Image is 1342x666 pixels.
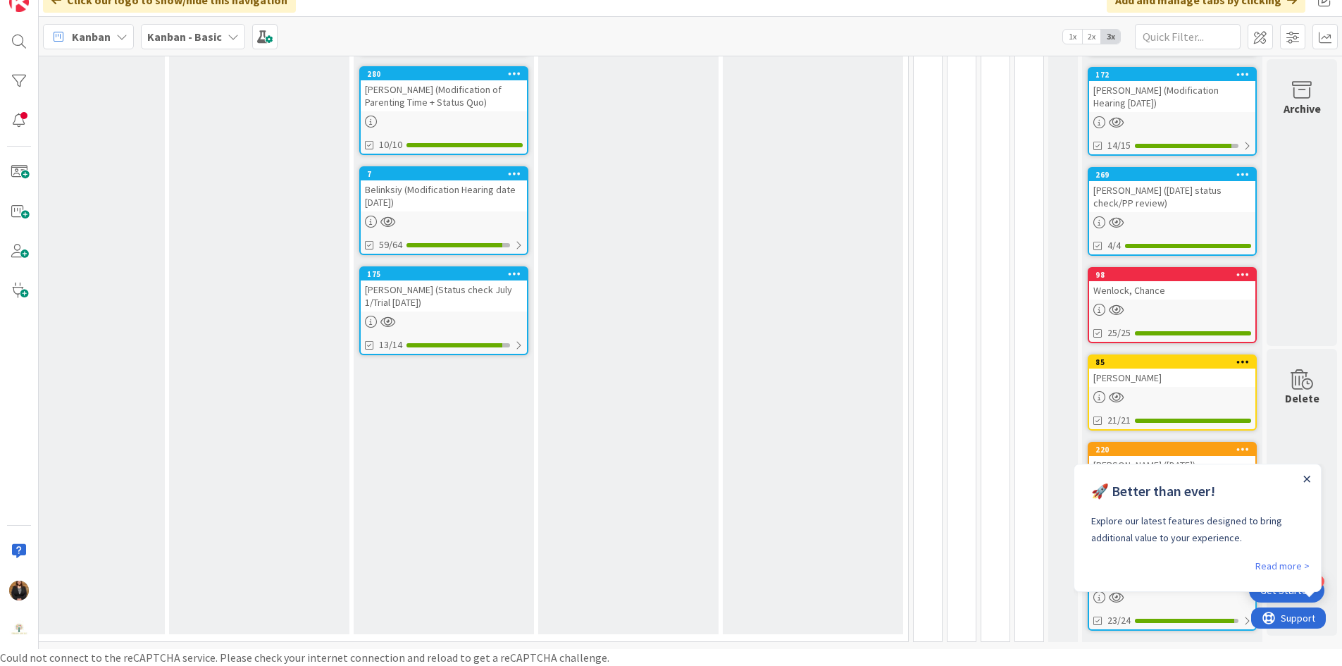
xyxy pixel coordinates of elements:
[1089,68,1255,81] div: 172
[1107,413,1131,428] span: 21/21
[1063,30,1082,44] span: 1x
[1089,168,1255,212] div: 269[PERSON_NAME] ([DATE] status check/PP review)
[1088,354,1257,431] a: 85[PERSON_NAME]21/21
[1089,269,1255,300] div: 98Wenlock, Chance
[1089,81,1255,112] div: [PERSON_NAME] (Modification Hearing [DATE])
[1088,442,1257,518] a: 220[PERSON_NAME] ([DATE])16/16
[379,137,402,152] span: 10/10
[361,68,527,80] div: 280
[1107,613,1131,628] span: 23/24
[1101,30,1120,44] span: 3x
[30,2,64,19] span: Support
[1074,464,1326,598] iframe: UserGuiding Product Updates RC Tooltip
[359,166,528,255] a: 7Belinksiy (Modification Hearing date [DATE])59/64
[1089,68,1255,112] div: 172[PERSON_NAME] (Modification Hearing [DATE])
[1088,167,1257,256] a: 269[PERSON_NAME] ([DATE] status check/PP review)4/4
[1089,269,1255,281] div: 98
[379,238,402,252] span: 59/64
[1089,356,1255,369] div: 85
[1089,168,1255,181] div: 269
[1089,456,1255,474] div: [PERSON_NAME] ([DATE])
[1095,445,1255,455] div: 220
[367,169,527,179] div: 7
[361,180,527,211] div: Belinksiy (Modification Hearing date [DATE])
[1082,30,1101,44] span: 2x
[1088,67,1257,156] a: 172[PERSON_NAME] (Modification Hearing [DATE])14/15
[361,168,527,180] div: 7
[361,80,527,111] div: [PERSON_NAME] (Modification of Parenting Time + Status Quo)
[1088,267,1257,343] a: 98Wenlock, Chance25/25
[1089,281,1255,300] div: Wenlock, Chance
[361,280,527,312] div: [PERSON_NAME] (Status check July 1/Trial [DATE])
[72,28,111,45] span: Kanban
[1107,238,1121,253] span: 4/4
[361,268,527,280] div: 175
[147,30,222,44] b: Kanban - Basic
[1089,356,1255,387] div: 85[PERSON_NAME]
[1095,270,1255,280] div: 98
[367,269,527,279] div: 175
[379,338,402,352] span: 13/14
[1285,390,1319,407] div: Delete
[1284,100,1321,117] div: Archive
[9,581,29,600] img: KS
[1089,443,1255,474] div: 220[PERSON_NAME] ([DATE])
[361,68,527,111] div: 280[PERSON_NAME] (Modification of Parenting Time + Status Quo)
[359,66,528,155] a: 280[PERSON_NAME] (Modification of Parenting Time + Status Quo)10/10
[1135,24,1241,49] input: Quick Filter...
[367,69,527,79] div: 280
[359,266,528,355] a: 175[PERSON_NAME] (Status check July 1/Trial [DATE])13/14
[1095,70,1255,80] div: 172
[1089,181,1255,212] div: [PERSON_NAME] ([DATE] status check/PP review)
[361,268,527,312] div: 175[PERSON_NAME] (Status check July 1/Trial [DATE])
[361,168,527,211] div: 7Belinksiy (Modification Hearing date [DATE])
[1095,357,1255,367] div: 85
[1095,170,1255,180] div: 269
[1107,138,1131,153] span: 14/15
[1107,326,1131,340] span: 25/25
[1089,369,1255,387] div: [PERSON_NAME]
[1089,443,1255,456] div: 220
[9,620,29,640] img: avatar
